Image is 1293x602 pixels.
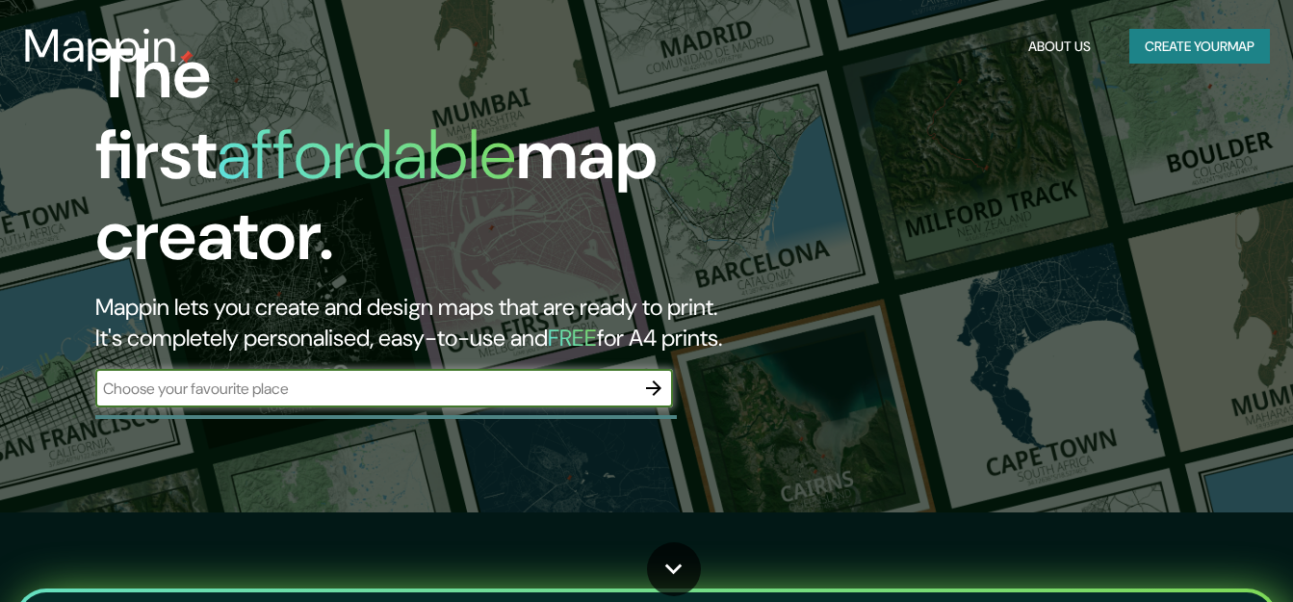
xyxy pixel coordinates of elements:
input: Choose your favourite place [95,378,634,400]
h1: affordable [217,110,516,199]
h2: Mappin lets you create and design maps that are ready to print. It's completely personalised, eas... [95,292,742,353]
h5: FREE [548,323,597,353]
button: About Us [1021,29,1099,65]
button: Create yourmap [1129,29,1270,65]
img: mappin-pin [178,50,194,65]
h3: Mappin [23,19,178,73]
h1: The first map creator. [95,34,742,292]
iframe: Help widget launcher [1122,527,1272,581]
